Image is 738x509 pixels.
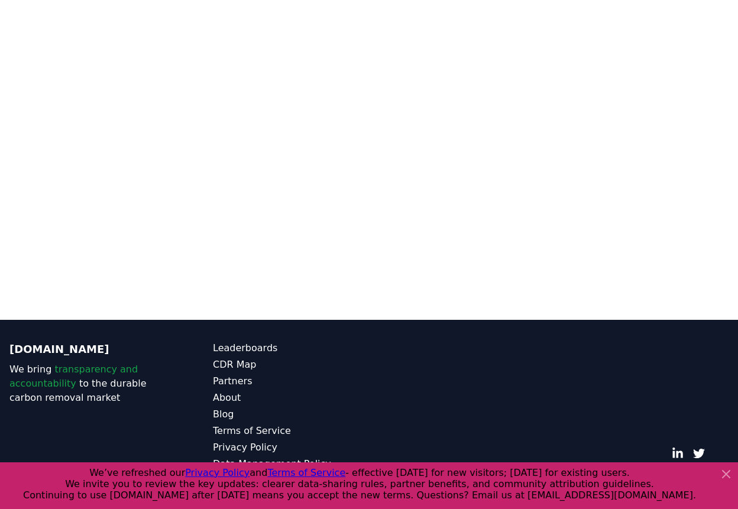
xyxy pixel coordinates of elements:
a: Twitter [693,448,705,459]
a: Data Management Policy [213,457,369,471]
p: [DOMAIN_NAME] [9,341,166,358]
a: LinkedIn [672,448,684,459]
span: transparency and accountability [9,364,138,389]
a: Blog [213,407,369,422]
a: Partners [213,374,369,388]
a: About [213,391,369,405]
a: Terms of Service [213,424,369,438]
p: We bring to the durable carbon removal market [9,362,166,405]
a: CDR Map [213,358,369,372]
a: Privacy Policy [213,440,369,455]
a: Leaderboards [213,341,369,355]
